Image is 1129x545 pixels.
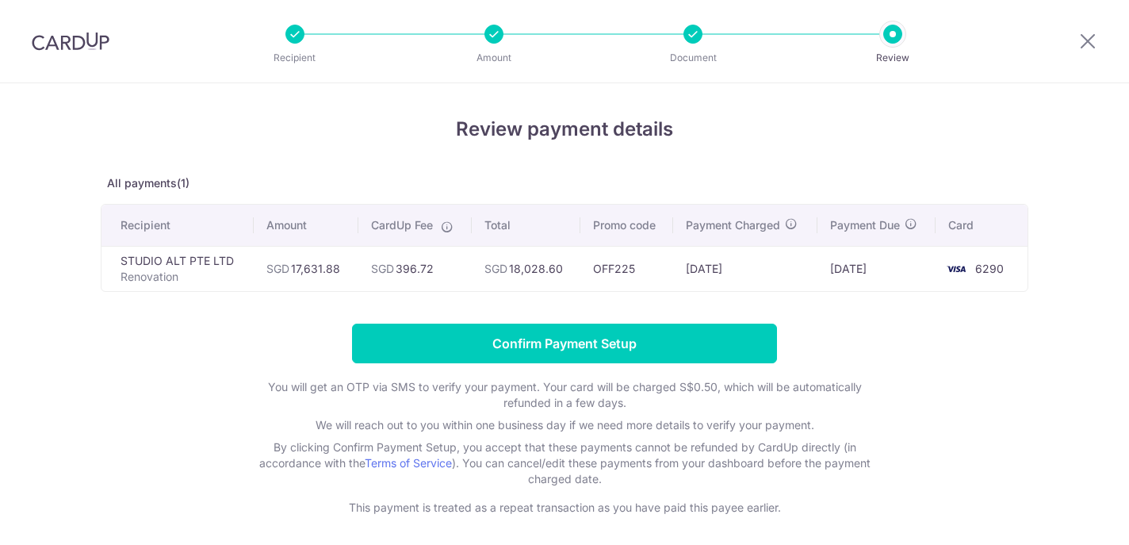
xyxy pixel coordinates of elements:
span: Payment Charged [686,217,780,233]
th: Card [936,205,1028,246]
th: Recipient [101,205,254,246]
td: 17,631.88 [254,246,358,291]
img: <span class="translation_missing" title="translation missing: en.account_steps.new_confirm_form.b... [940,259,972,278]
p: You will get an OTP via SMS to verify your payment. Your card will be charged S$0.50, which will ... [247,379,882,411]
p: This payment is treated as a repeat transaction as you have paid this payee earlier. [247,500,882,516]
span: SGD [371,262,394,275]
p: By clicking Confirm Payment Setup, you accept that these payments cannot be refunded by CardUp di... [247,439,882,487]
span: SGD [266,262,289,275]
td: [DATE] [673,246,817,291]
p: All payments(1) [101,175,1028,191]
p: Recipient [236,50,354,66]
td: OFF225 [580,246,673,291]
th: Amount [254,205,358,246]
p: We will reach out to you within one business day if we need more details to verify your payment. [247,417,882,433]
span: Payment Due [830,217,900,233]
span: 6290 [975,262,1004,275]
td: [DATE] [817,246,936,291]
input: Confirm Payment Setup [352,324,777,363]
th: Promo code [580,205,673,246]
img: CardUp [32,32,109,51]
td: STUDIO ALT PTE LTD [101,246,254,291]
p: Amount [435,50,553,66]
iframe: Opens a widget where you can find more information [1027,497,1113,537]
a: Terms of Service [365,456,452,470]
p: Document [634,50,752,66]
p: Review [834,50,951,66]
span: CardUp Fee [371,217,433,233]
p: Renovation [121,269,241,285]
th: Total [472,205,581,246]
h4: Review payment details [101,115,1028,144]
td: 18,028.60 [472,246,581,291]
td: 396.72 [358,246,472,291]
span: SGD [484,262,507,275]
